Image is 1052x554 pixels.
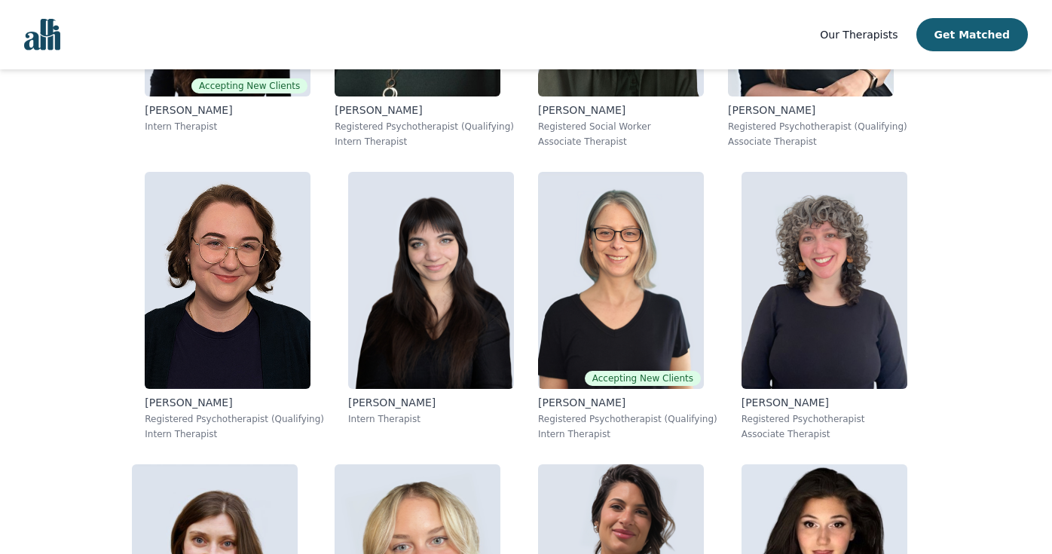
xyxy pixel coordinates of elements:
[145,121,310,133] p: Intern Therapist
[742,413,907,425] p: Registered Psychotherapist
[348,395,514,410] p: [PERSON_NAME]
[742,395,907,410] p: [PERSON_NAME]
[145,395,324,410] p: [PERSON_NAME]
[191,78,307,93] span: Accepting New Clients
[585,371,701,386] span: Accepting New Clients
[729,160,919,452] a: Jordan_Nardone[PERSON_NAME]Registered PsychotherapistAssociate Therapist
[336,160,526,452] a: Christina_Johnson[PERSON_NAME]Intern Therapist
[133,160,336,452] a: Rose_Willow[PERSON_NAME]Registered Psychotherapist (Qualifying)Intern Therapist
[335,121,514,133] p: Registered Psychotherapist (Qualifying)
[335,103,514,118] p: [PERSON_NAME]
[538,413,717,425] p: Registered Psychotherapist (Qualifying)
[145,172,310,389] img: Rose_Willow
[728,103,907,118] p: [PERSON_NAME]
[145,428,324,440] p: Intern Therapist
[526,160,729,452] a: Meghan_DudleyAccepting New Clients[PERSON_NAME]Registered Psychotherapist (Qualifying)Intern Ther...
[348,413,514,425] p: Intern Therapist
[742,172,907,389] img: Jordan_Nardone
[145,103,310,118] p: [PERSON_NAME]
[742,428,907,440] p: Associate Therapist
[538,395,717,410] p: [PERSON_NAME]
[728,121,907,133] p: Registered Psychotherapist (Qualifying)
[348,172,514,389] img: Christina_Johnson
[538,121,704,133] p: Registered Social Worker
[24,19,60,51] img: alli logo
[916,18,1028,51] button: Get Matched
[145,413,324,425] p: Registered Psychotherapist (Qualifying)
[538,103,704,118] p: [PERSON_NAME]
[335,136,514,148] p: Intern Therapist
[538,136,704,148] p: Associate Therapist
[820,26,898,44] a: Our Therapists
[728,136,907,148] p: Associate Therapist
[820,29,898,41] span: Our Therapists
[538,172,704,389] img: Meghan_Dudley
[538,428,717,440] p: Intern Therapist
